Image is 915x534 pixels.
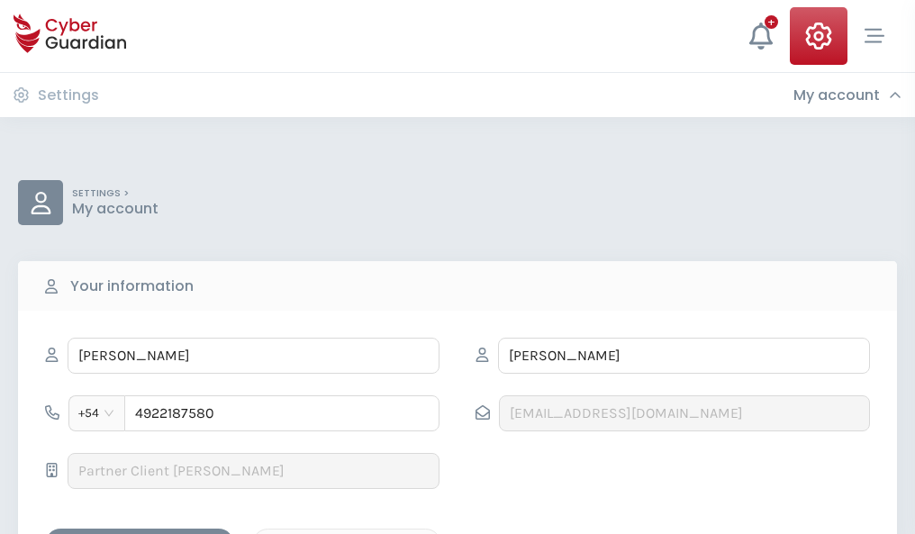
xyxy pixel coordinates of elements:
p: My account [72,200,159,218]
span: +54 [78,400,115,427]
h3: My account [793,86,880,104]
div: + [765,15,778,29]
b: Your information [70,276,194,297]
p: SETTINGS > [72,187,159,200]
h3: Settings [38,86,99,104]
div: My account [793,86,901,104]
